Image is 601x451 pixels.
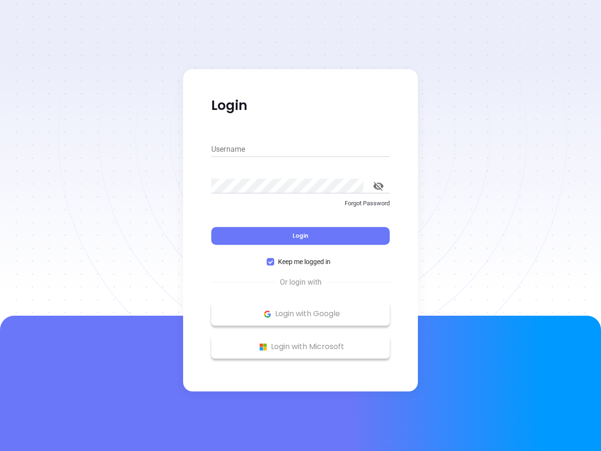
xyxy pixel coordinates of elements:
button: Microsoft Logo Login with Microsoft [211,335,390,358]
button: Google Logo Login with Google [211,302,390,326]
span: Keep me logged in [274,257,334,267]
span: Or login with [275,277,326,288]
a: Forgot Password [211,199,390,216]
p: Login with Google [216,307,385,321]
img: Microsoft Logo [257,341,269,353]
p: Login [211,97,390,114]
button: Login [211,227,390,245]
p: Login with Microsoft [216,340,385,354]
button: toggle password visibility [367,175,390,197]
img: Google Logo [262,308,273,320]
span: Login [293,232,308,240]
p: Forgot Password [211,199,390,208]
